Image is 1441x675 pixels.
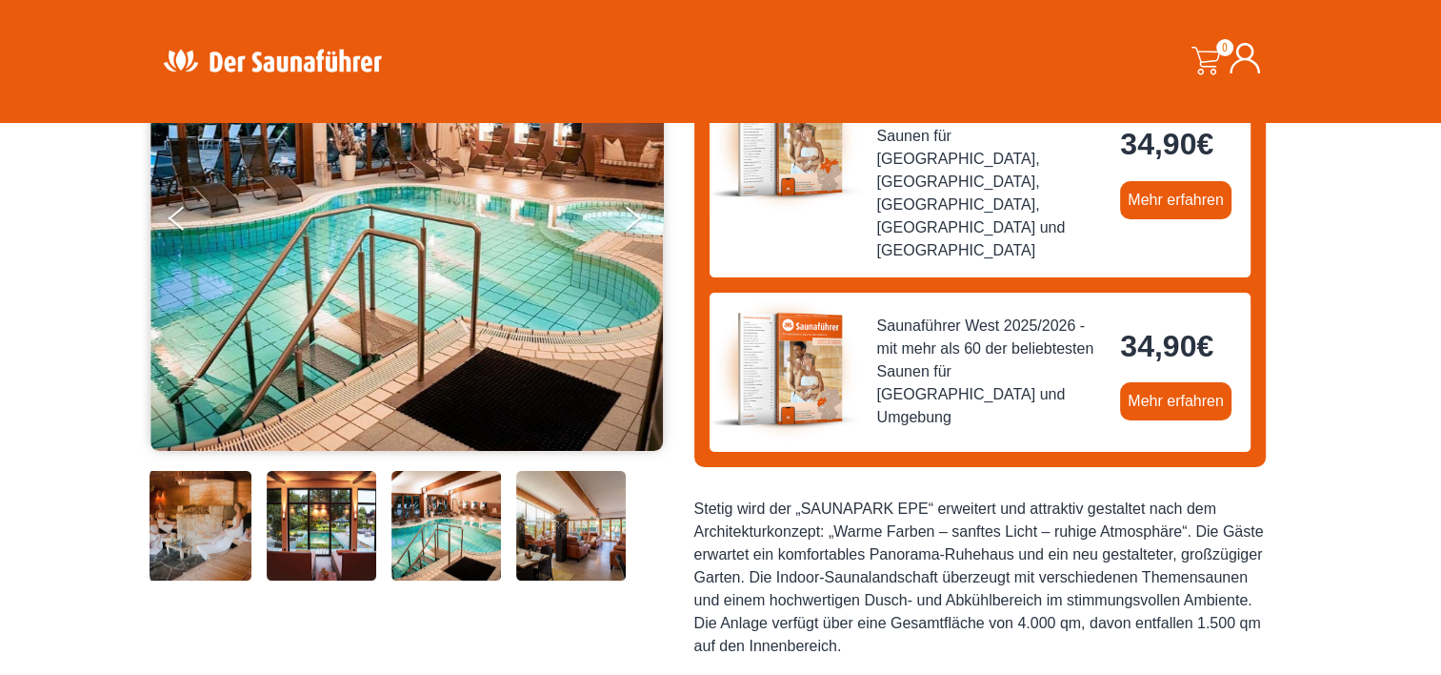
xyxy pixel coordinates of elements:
img: der-saunafuehrer-2025-nord.jpg [710,64,862,216]
span: Saunaführer West 2025/2026 - mit mehr als 60 der beliebtesten Saunen für [GEOGRAPHIC_DATA] und Um... [877,315,1106,429]
a: Mehr erfahren [1120,181,1231,219]
span: € [1196,329,1213,363]
a: Mehr erfahren [1120,382,1231,420]
bdi: 34,90 [1120,329,1213,363]
bdi: 34,90 [1120,127,1213,161]
span: 0 [1216,39,1233,56]
div: Stetig wird der „SAUNAPARK EPE“ erweitert und attraktiv gestaltet nach dem Architekturkonzept: „W... [694,498,1266,658]
button: Previous [169,198,216,246]
button: Next [622,198,670,246]
span: Saunaführer Nord 2025/2026 - mit mehr als 60 der beliebtesten Saunen für [GEOGRAPHIC_DATA], [GEOG... [877,79,1106,262]
img: der-saunafuehrer-2025-west.jpg [710,293,862,445]
span: € [1196,127,1213,161]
